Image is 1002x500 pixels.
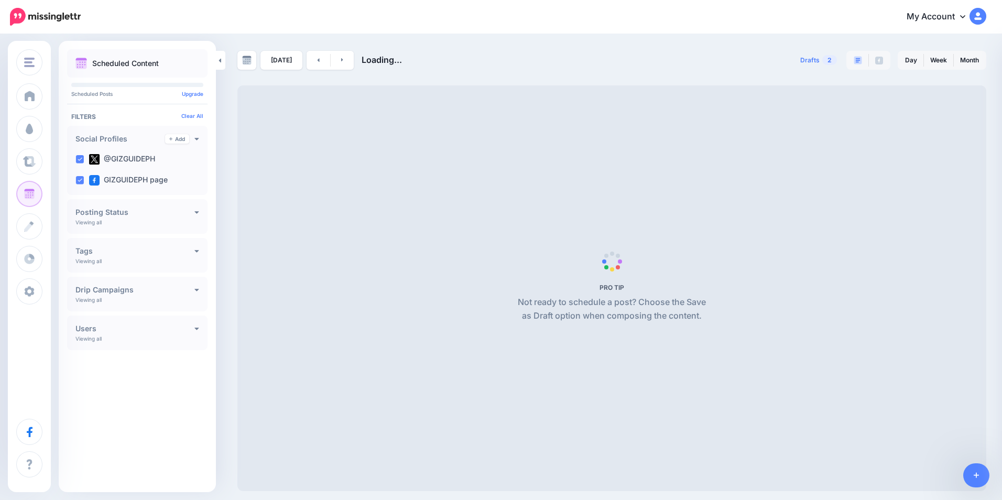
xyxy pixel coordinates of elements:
h4: Tags [75,247,194,255]
img: Missinglettr [10,8,81,26]
h5: PRO TIP [514,284,710,291]
a: Add [165,134,189,144]
p: Scheduled Content [92,60,159,67]
a: Day [899,52,923,69]
img: menu.png [24,58,35,67]
label: @GIZGUIDEPH [89,154,155,165]
span: Loading... [362,55,402,65]
h4: Users [75,325,194,332]
img: paragraph-boxed.png [854,56,862,64]
h4: Social Profiles [75,135,165,143]
img: calendar-grey-darker.png [242,56,252,65]
p: Viewing all [75,335,102,342]
a: Drafts2 [794,51,843,70]
h4: Filters [71,113,203,121]
a: [DATE] [260,51,302,70]
a: My Account [896,4,986,30]
p: Not ready to schedule a post? Choose the Save as Draft option when composing the content. [514,296,710,323]
p: Viewing all [75,297,102,303]
span: 2 [822,55,837,65]
label: GIZGUIDEPH page [89,175,168,186]
a: Upgrade [182,91,203,97]
a: Week [924,52,953,69]
img: twitter-square.png [89,154,100,165]
span: Drafts [800,57,820,63]
img: facebook-square.png [89,175,100,186]
img: facebook-grey-square.png [875,57,883,64]
p: Scheduled Posts [71,91,203,96]
a: Month [954,52,985,69]
p: Viewing all [75,219,102,225]
h4: Posting Status [75,209,194,216]
a: Clear All [181,113,203,119]
p: Viewing all [75,258,102,264]
img: calendar.png [75,58,87,69]
h4: Drip Campaigns [75,286,194,294]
